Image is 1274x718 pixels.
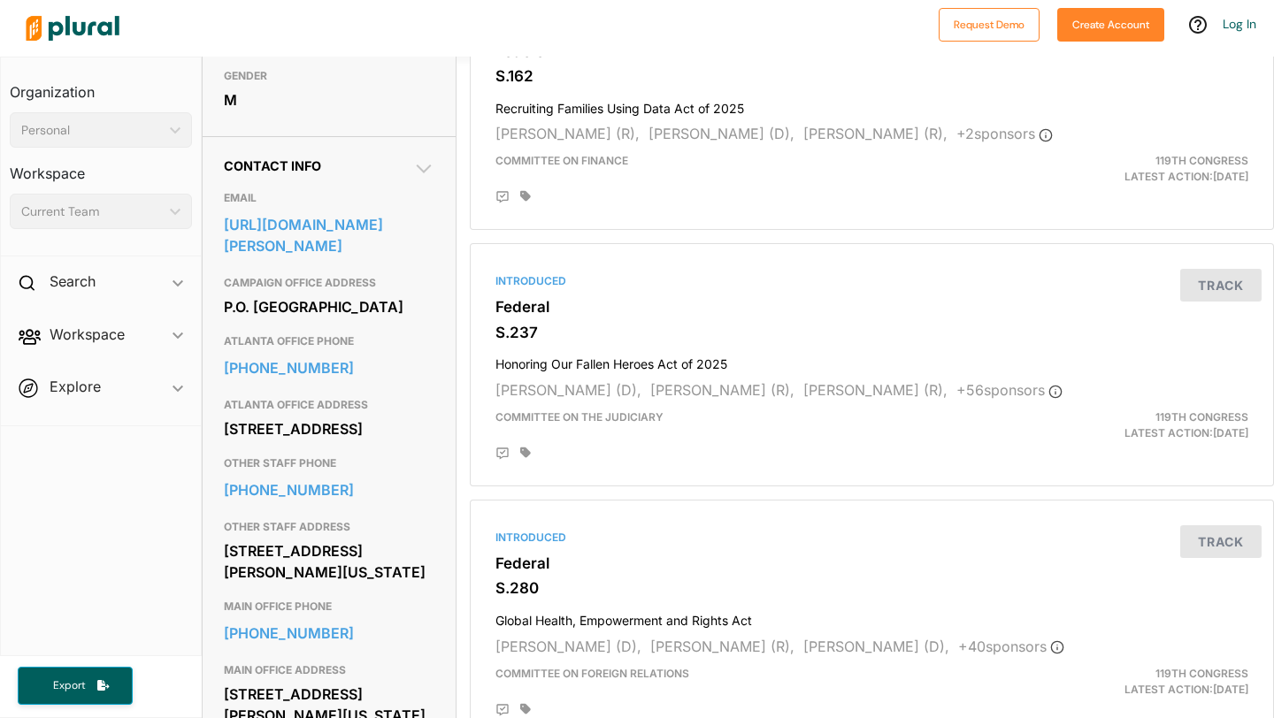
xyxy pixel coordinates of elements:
[18,667,133,705] button: Export
[224,516,434,538] h3: OTHER STAFF ADDRESS
[495,154,628,167] span: Committee on Finance
[224,211,434,259] a: [URL][DOMAIN_NAME][PERSON_NAME]
[520,447,531,459] div: Add tags
[495,381,641,399] span: [PERSON_NAME] (D),
[224,453,434,474] h3: OTHER STAFF PHONE
[495,638,641,655] span: [PERSON_NAME] (D),
[495,348,1248,372] h4: Honoring Our Fallen Heroes Act of 2025
[495,579,1248,597] h3: S.280
[495,530,1248,546] div: Introduced
[495,410,664,424] span: Committee on the Judiciary
[224,272,434,294] h3: CAMPAIGN OFFICE ADDRESS
[495,703,510,717] div: Add Position Statement
[1002,666,1262,698] div: Latest Action: [DATE]
[803,381,948,399] span: [PERSON_NAME] (R),
[495,273,1248,289] div: Introduced
[495,67,1248,85] h3: S.162
[1180,269,1262,302] button: Track
[224,620,434,646] a: [PHONE_NUMBER]
[939,8,1040,42] button: Request Demo
[224,187,434,209] h3: EMAIL
[224,416,434,442] div: [STREET_ADDRESS]
[224,294,434,320] div: P.O. [GEOGRAPHIC_DATA]
[224,331,434,352] h3: ATLANTA OFFICE PHONE
[41,678,97,693] span: Export
[224,65,434,87] h3: GENDER
[50,271,96,291] h2: Search
[1155,667,1248,680] span: 119th Congress
[224,660,434,681] h3: MAIN OFFICE ADDRESS
[495,605,1248,629] h4: Global Health, Empowerment and Rights Act
[224,538,434,585] div: [STREET_ADDRESS][PERSON_NAME][US_STATE]
[495,324,1248,341] h3: S.237
[224,158,321,173] span: Contact Info
[224,355,434,381] a: [PHONE_NUMBER]
[495,125,640,142] span: [PERSON_NAME] (R),
[1002,153,1262,185] div: Latest Action: [DATE]
[21,121,163,140] div: Personal
[1180,525,1262,558] button: Track
[958,638,1064,655] span: + 40 sponsor s
[520,190,531,202] div: Add tags
[803,638,949,655] span: [PERSON_NAME] (D),
[650,638,794,655] span: [PERSON_NAME] (R),
[10,148,192,187] h3: Workspace
[939,14,1040,33] a: Request Demo
[956,125,1053,142] span: + 2 sponsor s
[495,667,689,680] span: Committee on Foreign Relations
[495,93,1248,117] h4: Recruiting Families Using Data Act of 2025
[1002,409,1262,441] div: Latest Action: [DATE]
[1057,14,1164,33] a: Create Account
[495,447,510,461] div: Add Position Statement
[495,298,1248,316] h3: Federal
[224,87,434,113] div: M
[224,596,434,617] h3: MAIN OFFICE PHONE
[10,66,192,105] h3: Organization
[1155,410,1248,424] span: 119th Congress
[649,125,794,142] span: [PERSON_NAME] (D),
[1155,154,1248,167] span: 119th Congress
[1223,16,1256,32] a: Log In
[495,190,510,204] div: Add Position Statement
[803,125,948,142] span: [PERSON_NAME] (R),
[1057,8,1164,42] button: Create Account
[21,202,163,221] div: Current Team
[495,554,1248,572] h3: Federal
[224,394,434,416] h3: ATLANTA OFFICE ADDRESS
[650,381,794,399] span: [PERSON_NAME] (R),
[520,703,531,715] div: Add tags
[224,477,434,503] a: [PHONE_NUMBER]
[956,381,1063,399] span: + 56 sponsor s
